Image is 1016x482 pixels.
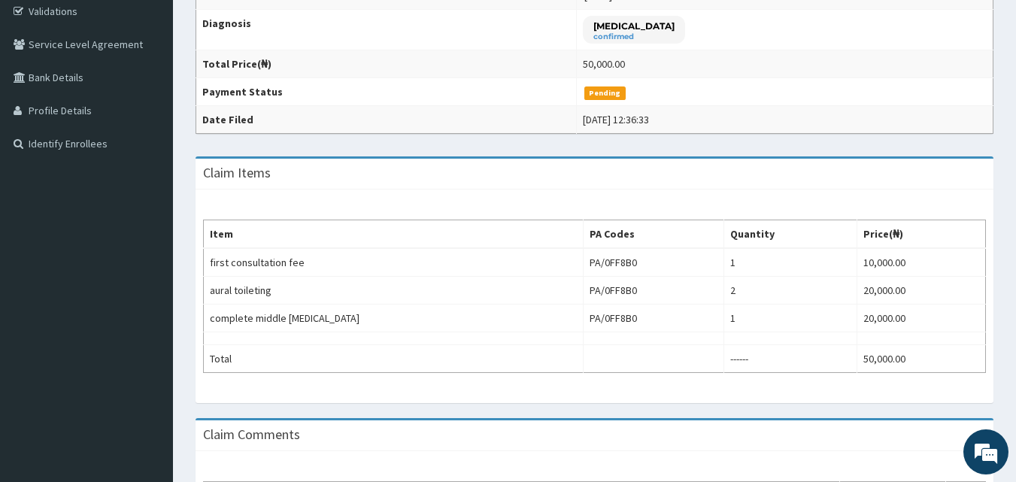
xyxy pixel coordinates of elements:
td: 50,000.00 [857,345,986,373]
th: Total Price(₦) [196,50,577,78]
th: Item [204,220,584,249]
td: 1 [723,248,857,277]
th: PA Codes [583,220,723,249]
span: Pending [584,86,626,100]
td: PA/0FF8B0 [583,305,723,332]
td: 1 [723,305,857,332]
th: Payment Status [196,78,577,106]
h3: Claim Comments [203,428,300,441]
td: first consultation fee [204,248,584,277]
h3: Claim Items [203,166,271,180]
th: Date Filed [196,106,577,134]
td: 20,000.00 [857,277,986,305]
small: confirmed [593,33,675,41]
td: 10,000.00 [857,248,986,277]
td: complete middle [MEDICAL_DATA] [204,305,584,332]
th: Quantity [723,220,857,249]
td: Total [204,345,584,373]
td: ------ [723,345,857,373]
td: 2 [723,277,857,305]
td: PA/0FF8B0 [583,277,723,305]
th: Diagnosis [196,10,577,50]
td: 20,000.00 [857,305,986,332]
td: PA/0FF8B0 [583,248,723,277]
td: aural toileting [204,277,584,305]
p: [MEDICAL_DATA] [593,20,675,32]
div: 50,000.00 [583,56,625,71]
div: [DATE] 12:36:33 [583,112,649,127]
th: Price(₦) [857,220,986,249]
